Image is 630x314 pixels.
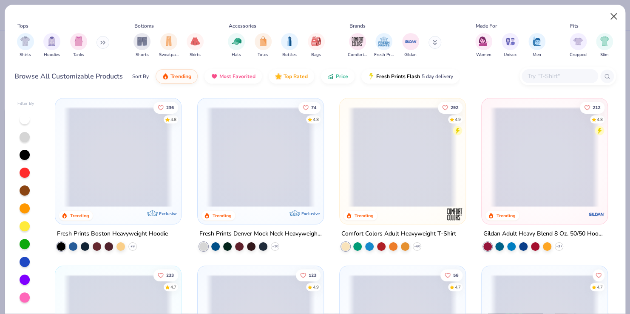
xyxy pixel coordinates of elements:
span: Exclusive [301,211,320,216]
span: Women [476,52,491,58]
span: Shorts [136,52,149,58]
button: filter button [281,33,298,58]
div: 4.9 [312,284,318,291]
img: most_fav.gif [211,73,218,80]
button: filter button [374,33,394,58]
div: Fresh Prints Denver Mock Neck Heavyweight Sweatshirt [199,229,322,239]
img: Bags Image [311,36,321,46]
img: Totes Image [258,36,268,46]
span: Fresh Prints Flash [376,73,420,80]
div: Sort By [132,73,149,80]
div: filter for Slim [596,33,613,58]
img: Fresh Prints Image [377,35,390,48]
img: Cropped Image [573,36,583,46]
span: 74 [311,105,316,109]
button: filter button [17,33,34,58]
span: 123 [308,273,316,278]
span: Unisex [504,52,516,58]
div: 4.7 [455,284,461,291]
span: Shirts [20,52,31,58]
img: Hoodies Image [47,36,57,46]
div: Filter By [17,101,34,107]
span: 5 day delivery [422,72,453,81]
button: Like [298,101,320,113]
div: filter for Sweatpants [159,33,179,58]
span: Most Favorited [219,73,255,80]
span: 56 [453,273,458,278]
div: 4.8 [170,116,176,123]
span: Tanks [73,52,84,58]
img: Unisex Image [505,36,515,46]
div: filter for Bags [308,33,325,58]
div: Accessories [229,22,256,30]
span: Fresh Prints [374,52,394,58]
span: + 37 [556,244,562,249]
span: Hoodies [44,52,60,58]
img: Sweatpants Image [164,36,173,46]
button: filter button [255,33,272,58]
img: Women Image [479,36,488,46]
img: Bottles Image [285,36,294,46]
button: Close [606,8,622,25]
button: filter button [475,33,492,58]
div: 4.7 [597,284,603,291]
button: Like [580,101,604,113]
div: filter for Unisex [502,33,519,58]
span: Totes [258,52,268,58]
img: TopRated.gif [275,73,282,80]
span: Gildan [404,52,417,58]
div: filter for Hoodies [43,33,60,58]
span: 236 [166,105,174,109]
button: filter button [308,33,325,58]
img: Gildan Image [404,35,417,48]
button: filter button [159,33,179,58]
button: Like [593,269,604,281]
div: filter for Comfort Colors [348,33,367,58]
div: filter for Gildan [402,33,419,58]
span: Sweatpants [159,52,179,58]
span: Men [533,52,541,58]
img: Hats Image [232,36,241,46]
div: Comfort Colors Adult Heavyweight T-Shirt [341,229,456,239]
div: 4.9 [455,116,461,123]
span: Cropped [570,52,587,58]
div: filter for Men [528,33,545,58]
div: filter for Tanks [70,33,87,58]
div: Browse All Customizable Products [14,71,123,81]
div: 4.8 [597,116,603,123]
button: Like [153,101,178,113]
button: Like [295,269,320,281]
div: Bottoms [134,22,154,30]
div: Gildan Adult Heavy Blend 8 Oz. 50/50 Hooded Sweatshirt [483,229,606,239]
div: filter for Bottles [281,33,298,58]
span: Bags [311,52,321,58]
button: Like [153,269,178,281]
span: Comfort Colors [348,52,367,58]
img: Gildan logo [588,206,605,223]
button: Trending [156,69,198,84]
div: filter for Cropped [570,33,587,58]
button: Like [440,269,463,281]
img: Tanks Image [74,36,83,46]
div: filter for Totes [255,33,272,58]
div: filter for Fresh Prints [374,33,394,58]
img: Shorts Image [137,36,147,46]
span: 212 [593,105,600,109]
input: Try "T-Shirt" [527,71,592,81]
button: filter button [228,33,245,58]
span: Exclusive [159,211,178,216]
img: Comfort Colors logo [446,206,463,223]
div: filter for Shorts [133,33,150,58]
span: 292 [451,105,458,109]
button: filter button [133,33,150,58]
img: Shirts Image [20,36,30,46]
button: filter button [502,33,519,58]
div: filter for Hats [228,33,245,58]
img: Slim Image [600,36,609,46]
div: Made For [476,22,497,30]
span: Price [336,73,348,80]
span: Bottles [282,52,297,58]
span: Trending [170,73,191,80]
span: Slim [600,52,609,58]
span: 233 [166,273,174,278]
